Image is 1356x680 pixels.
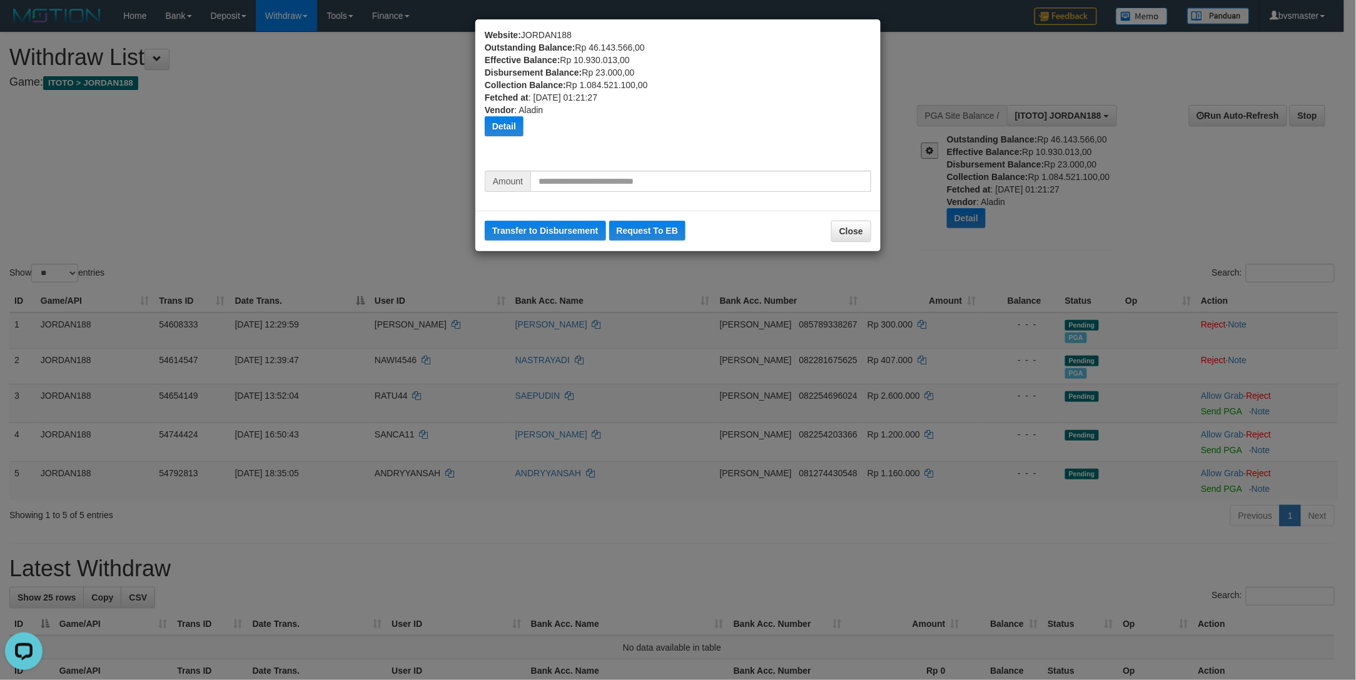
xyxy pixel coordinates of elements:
[485,92,529,102] b: Fetched at
[485,221,606,241] button: Transfer to Disbursement
[5,5,43,42] button: Open LiveChat chat widget
[831,221,871,242] button: Close
[485,55,560,65] b: Effective Balance:
[485,30,521,40] b: Website:
[485,171,530,192] span: Amount
[609,221,686,241] button: Request To EB
[485,67,582,77] b: Disbursement Balance:
[485,80,566,90] b: Collection Balance:
[485,105,514,115] b: Vendor
[485,116,524,136] button: Detail
[485,42,575,52] b: Outstanding Balance:
[485,29,871,171] div: JORDAN188 Rp 46.143.566,00 Rp 10.930.013,00 Rp 23.000,00 Rp 1.084.521.100,00 : [DATE] 01:21:27 : ...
